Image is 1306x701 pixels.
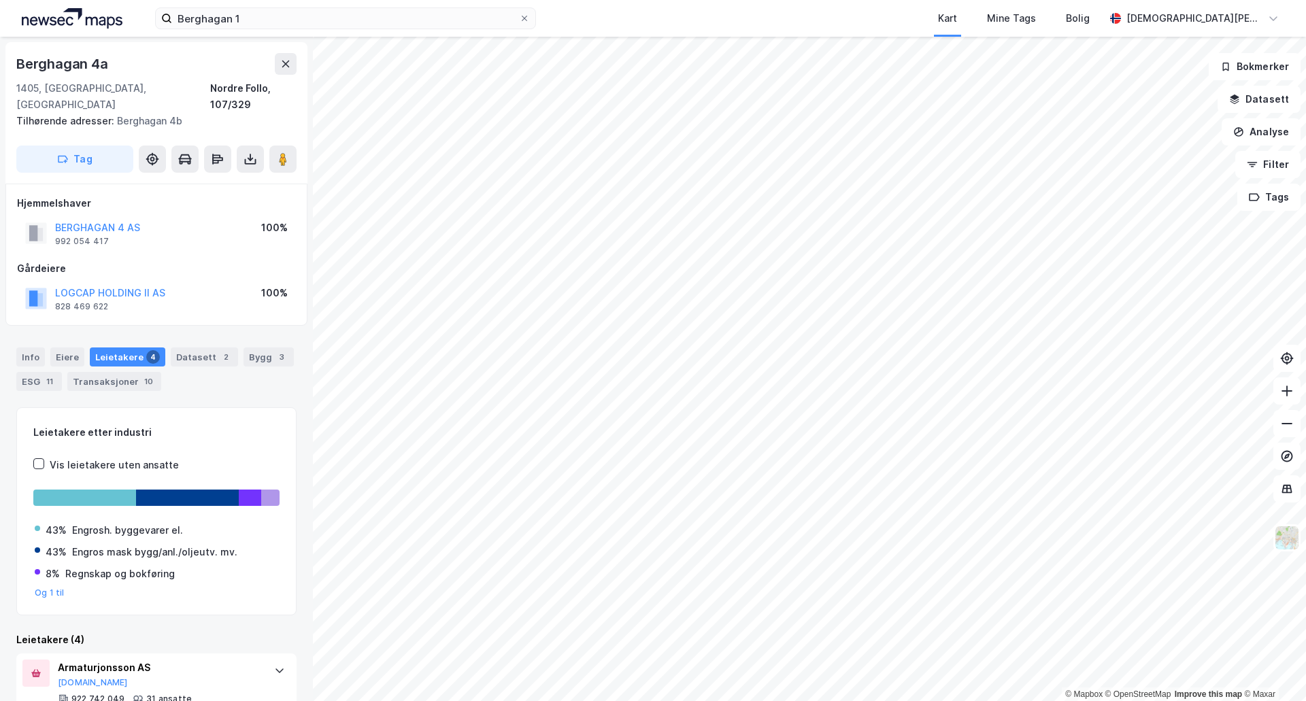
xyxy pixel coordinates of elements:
[55,236,109,247] div: 992 054 417
[33,424,280,441] div: Leietakere etter industri
[90,347,165,366] div: Leietakere
[210,80,297,113] div: Nordre Follo, 107/329
[1238,636,1306,701] iframe: Chat Widget
[1218,86,1301,113] button: Datasett
[43,375,56,388] div: 11
[987,10,1036,27] div: Mine Tags
[17,260,296,277] div: Gårdeiere
[17,195,296,211] div: Hjemmelshaver
[171,347,238,366] div: Datasett
[1222,118,1301,146] button: Analyse
[16,632,297,648] div: Leietakere (4)
[16,115,117,126] span: Tilhørende adresser:
[146,350,160,364] div: 4
[1238,636,1306,701] div: Kontrollprogram for chat
[22,8,122,29] img: logo.a4113a55bc3d86da70a041830d287a7e.svg
[72,544,237,560] div: Engros mask bygg/anl./oljeutv. mv.
[46,522,67,538] div: 43%
[58,660,261,676] div: Armaturjonsson AS
[1209,53,1301,80] button: Bokmerker
[16,53,111,75] div: Berghagan 4a
[938,10,957,27] div: Kart
[172,8,519,29] input: Søk på adresse, matrikkel, gårdeiere, leietakere eller personer
[16,113,286,129] div: Berghagan 4b
[16,146,133,173] button: Tag
[261,285,288,301] div: 100%
[50,347,84,366] div: Eiere
[50,457,179,473] div: Vis leietakere uten ansatte
[46,544,67,560] div: 43%
[244,347,294,366] div: Bygg
[1065,689,1103,699] a: Mapbox
[46,566,60,582] div: 8%
[72,522,183,538] div: Engrosh. byggevarer el.
[16,347,45,366] div: Info
[55,301,108,312] div: 828 469 622
[16,372,62,391] div: ESG
[58,677,128,688] button: [DOMAIN_NAME]
[16,80,210,113] div: 1405, [GEOGRAPHIC_DATA], [GEOGRAPHIC_DATA]
[1126,10,1262,27] div: [DEMOGRAPHIC_DATA][PERSON_NAME]
[65,566,175,582] div: Regnskap og bokføring
[261,220,288,236] div: 100%
[141,375,156,388] div: 10
[35,587,65,598] button: Og 1 til
[275,350,288,364] div: 3
[67,372,161,391] div: Transaksjoner
[1237,184,1301,211] button: Tags
[1175,689,1242,699] a: Improve this map
[1274,525,1300,551] img: Z
[219,350,233,364] div: 2
[1235,151,1301,178] button: Filter
[1105,689,1171,699] a: OpenStreetMap
[1066,10,1090,27] div: Bolig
